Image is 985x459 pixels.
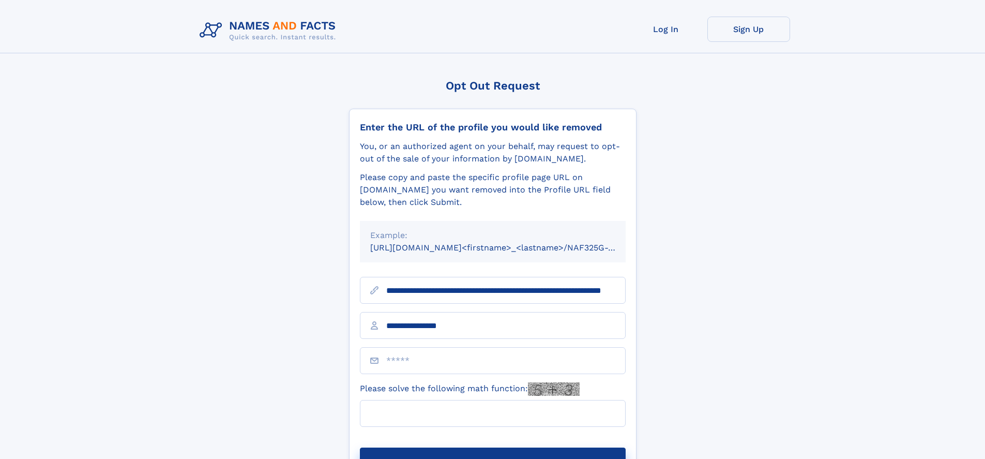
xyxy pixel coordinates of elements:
[360,382,580,396] label: Please solve the following math function:
[370,243,645,253] small: [URL][DOMAIN_NAME]<firstname>_<lastname>/NAF325G-xxxxxxxx
[349,79,637,92] div: Opt Out Request
[360,140,626,165] div: You, or an authorized agent on your behalf, may request to opt-out of the sale of your informatio...
[360,122,626,133] div: Enter the URL of the profile you would like removed
[370,229,615,242] div: Example:
[195,17,344,45] img: Logo Names and Facts
[625,17,707,42] a: Log In
[707,17,790,42] a: Sign Up
[360,171,626,209] div: Please copy and paste the specific profile page URL on [DOMAIN_NAME] you want removed into the Pr...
